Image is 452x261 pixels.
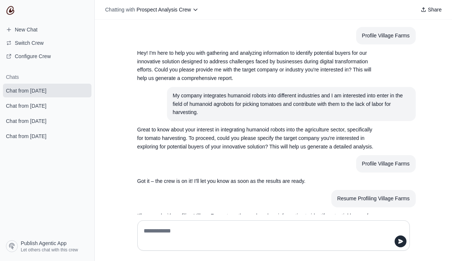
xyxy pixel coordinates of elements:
[15,53,51,60] span: Configure Crew
[428,6,442,13] span: Share
[356,27,416,44] section: User message
[21,247,78,253] span: Let others chat with this crew
[167,87,416,121] section: User message
[415,225,452,261] iframe: Chat Widget
[137,49,374,83] p: Hey! I'm here to help you with gathering and analyzing information to identify potential buyers f...
[6,133,46,140] span: Chat from [DATE]
[173,91,410,117] div: My company integrates humanoid robots into different industries and I am interested into enter in...
[3,50,91,62] a: Configure Crew
[131,121,380,155] section: Response
[15,39,44,47] span: Switch Crew
[3,99,91,113] a: Chat from [DATE]
[3,37,91,49] button: Switch Crew
[3,114,91,128] a: Chat from [DATE]
[331,190,416,207] section: User message
[356,155,416,173] section: User message
[6,87,46,94] span: Chat from [DATE]
[102,4,201,15] button: Chatting with Prospect Analysis Crew
[137,177,374,185] p: Got it – the crew is on it! I'll let you know as soon as the results are ready.
[105,6,135,13] span: Chatting with
[137,126,374,151] p: Great to know about your interest in integrating humanoid robots into the agriculture sector, spe...
[337,194,410,203] div: Resume Profiling Village Farms
[362,31,410,40] div: Profile Village Farms
[137,7,191,13] span: Prospect Analysis Crew
[137,212,374,229] p: I'll proceed with profiling Village Farms to gather and analyze information to identify potential...
[6,117,46,125] span: Chat from [DATE]
[3,237,91,255] a: Publish Agentic App Let others chat with this crew
[3,24,91,36] a: New Chat
[3,129,91,143] a: Chat from [DATE]
[418,4,445,15] button: Share
[131,173,380,190] section: Response
[362,160,410,168] div: Profile Village Farms
[6,6,15,15] img: CrewAI Logo
[15,26,37,33] span: New Chat
[3,84,91,97] a: Chat from [DATE]
[131,44,380,87] section: Response
[131,207,380,247] section: Response
[6,102,46,110] span: Chat from [DATE]
[21,240,67,247] span: Publish Agentic App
